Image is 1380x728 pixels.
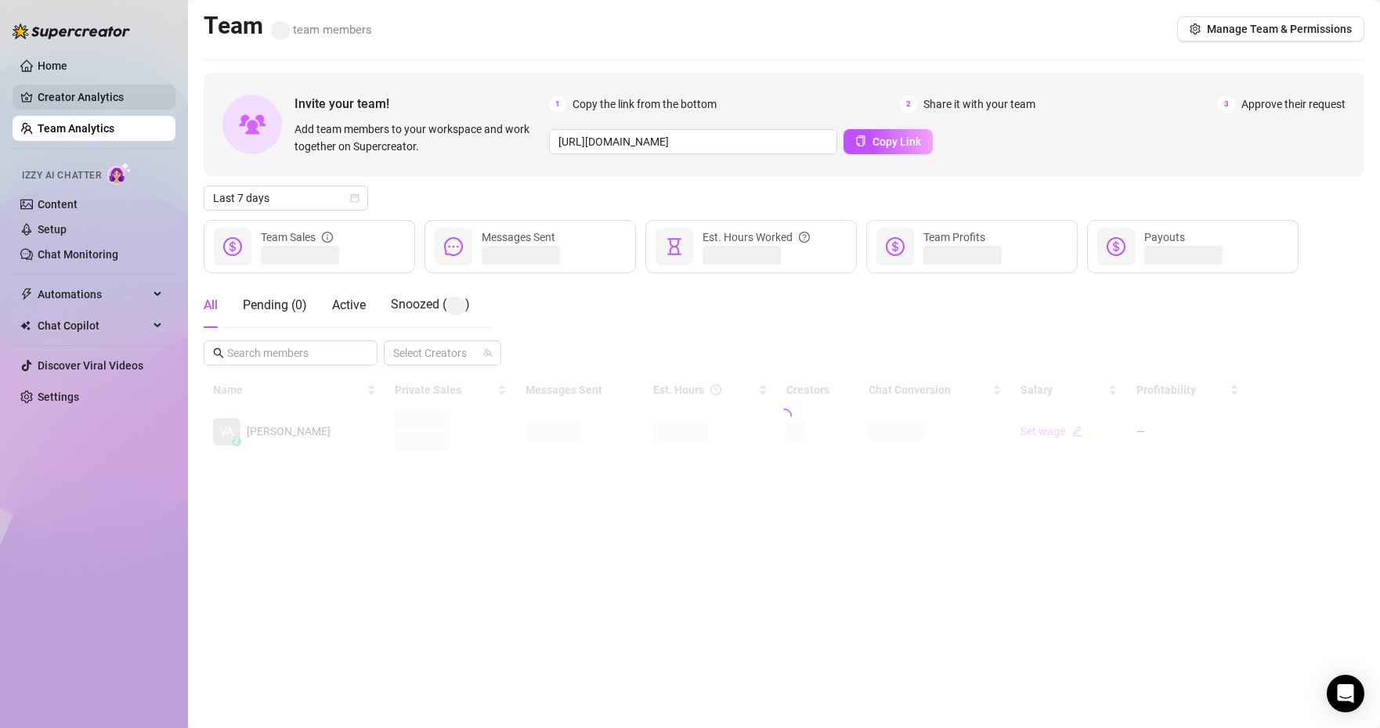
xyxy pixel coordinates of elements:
span: copy [855,135,866,146]
span: Manage Team & Permissions [1207,23,1352,35]
span: dollar-circle [1107,237,1125,256]
span: team members [271,23,372,37]
span: Automations [38,282,149,307]
span: 2 [900,96,917,113]
span: search [213,348,224,359]
span: Team Profits [923,231,985,243]
a: Setup [38,223,67,236]
span: Approve their request [1241,96,1346,113]
span: 3 [1218,96,1235,113]
a: Creator Analytics [38,85,163,110]
span: Share it with your team [923,96,1035,113]
div: Est. Hours Worked [703,229,810,246]
span: Messages Sent [482,231,555,243]
span: question-circle [799,229,810,246]
a: Settings [38,391,79,403]
img: Chat Copilot [20,320,31,331]
span: Invite your team! [294,94,549,114]
span: Snoozed ( ) [391,297,470,312]
div: Team Sales [261,229,333,246]
span: Active [332,297,366,312]
img: logo-BBDzfeDw.svg [13,23,130,39]
span: info-circle [322,229,333,246]
span: Last 7 days [213,186,359,210]
span: dollar-circle [223,237,242,256]
a: Home [38,59,67,72]
input: Search members [227,344,356,362]
span: 1 [549,96,566,113]
span: calendar [350,193,359,203]
div: Open Intercom Messenger [1327,675,1364,712]
span: setting [1190,23,1201,34]
a: Chat Monitoring [38,248,118,261]
div: Pending ( 0 ) [243,296,307,315]
button: Manage Team & Permissions [1177,16,1364,41]
div: All [204,296,218,315]
span: Payouts [1144,231,1185,243]
span: message [444,237,463,256]
span: dollar-circle [886,237,905,256]
span: team [483,348,493,358]
button: Copy Link [844,129,933,154]
a: Content [38,198,78,211]
a: Team Analytics [38,122,114,135]
span: thunderbolt [20,288,33,301]
span: Add team members to your workspace and work together on Supercreator. [294,121,543,155]
img: AI Chatter [107,162,132,185]
h2: Team [204,11,372,41]
span: Izzy AI Chatter [22,168,101,183]
span: Copy Link [872,135,921,148]
span: loading [776,409,792,424]
span: Chat Copilot [38,313,149,338]
span: Copy the link from the bottom [573,96,717,113]
a: Discover Viral Videos [38,359,143,372]
span: hourglass [665,237,684,256]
